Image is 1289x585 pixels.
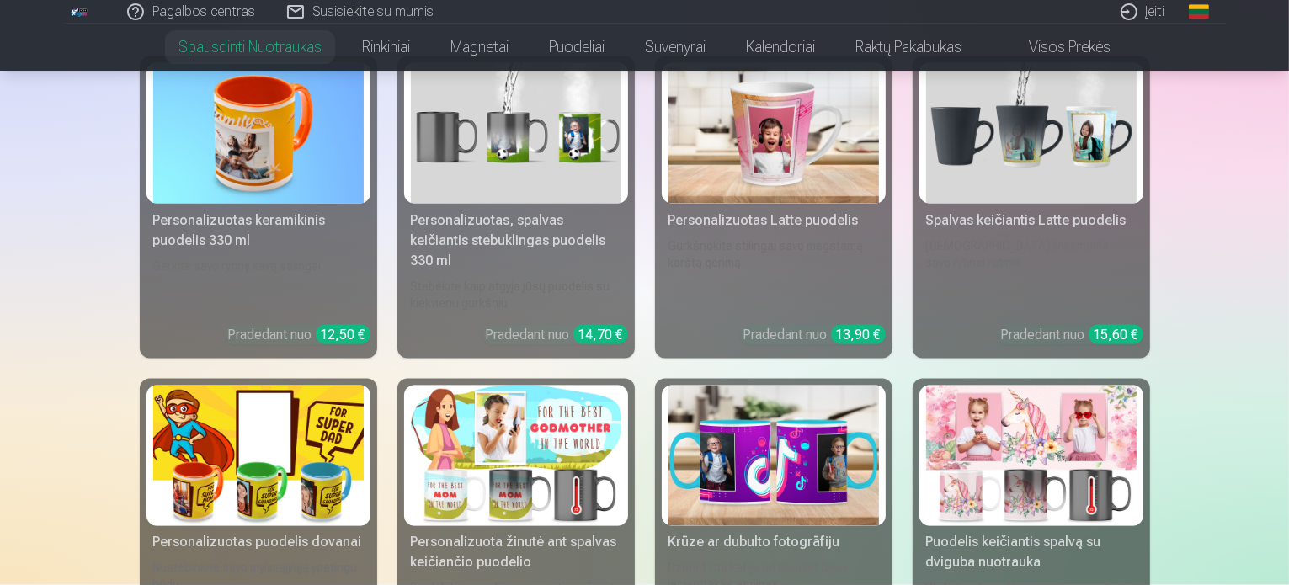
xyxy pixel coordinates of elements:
div: Pradedant nuo [1001,325,1143,345]
div: Pradedant nuo [743,325,886,345]
a: Spausdinti nuotraukas [158,24,342,71]
div: Gerkite savo rytinę kavą stilingai [146,258,370,311]
div: Personalizuotas, spalvas keičiantis stebuklingas puodelis 330 ml [404,210,628,271]
div: Gurkšnokite stilingai savo mėgstamą karštą gėrimą [662,237,886,311]
div: Personalizuota žinutė ant spalvas keičiančio puodelio [404,533,628,573]
img: Personalizuotas puodelis dovanai [153,386,364,526]
a: Magnetai [430,24,529,71]
img: Krūze ar dubulto fotogrāfiju [668,386,879,526]
div: 12,50 € [316,325,370,344]
div: 14,70 € [573,325,628,344]
div: [DEMOGRAPHIC_DATA] linksmumo savo rytinei rutinai [919,237,1143,311]
div: 15,60 € [1089,325,1143,344]
img: Personalizuotas keramikinis puodelis 330 ml [153,63,364,204]
div: Stebėkite kaip atgyja jūsų puodelis su kiekvienu gurkšniu [404,278,628,311]
a: Raktų pakabukas [835,24,982,71]
a: Personalizuotas Latte puodelisPersonalizuotas Latte puodelisGurkšnokite stilingai savo mėgstamą k... [655,56,892,359]
img: Puodelis keičiantis spalvą su dviguba nuotrauka [926,386,1137,526]
img: Spalvas keičiantis Latte puodelis [926,63,1137,204]
div: Personalizuotas Latte puodelis [662,210,886,231]
img: Personalizuotas Latte puodelis [668,63,879,204]
a: Kalendoriai [726,24,835,71]
div: Pradedant nuo [486,325,628,345]
div: Spalvas keičiantis Latte puodelis [919,210,1143,231]
div: Pradedant nuo [228,325,370,345]
img: /fa2 [71,7,89,17]
img: Personalizuota žinutė ant spalvas keičiančio puodelio [411,386,621,526]
a: Personalizuotas, spalvas keičiantis stebuklingas puodelis 330 mlPersonalizuotas, spalvas keičiant... [397,56,635,359]
a: Suvenyrai [625,24,726,71]
div: Personalizuotas keramikinis puodelis 330 ml [146,210,370,251]
a: Rinkiniai [342,24,430,71]
a: Visos prekės [982,24,1131,71]
a: Personalizuotas keramikinis puodelis 330 ml Personalizuotas keramikinis puodelis 330 mlGerkite sa... [140,56,377,359]
a: Puodeliai [529,24,625,71]
img: Personalizuotas, spalvas keičiantis stebuklingas puodelis 330 ml [411,63,621,204]
div: Puodelis keičiantis spalvą su dviguba nuotrauka [919,533,1143,573]
a: Spalvas keičiantis Latte puodelisSpalvas keičiantis Latte puodelis[DEMOGRAPHIC_DATA] linksmumo sa... [913,56,1150,359]
div: 13,90 € [831,325,886,344]
div: Krūze ar dubulto fotogrāfiju [662,533,886,553]
div: Personalizuotas puodelis dovanai [146,533,370,553]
